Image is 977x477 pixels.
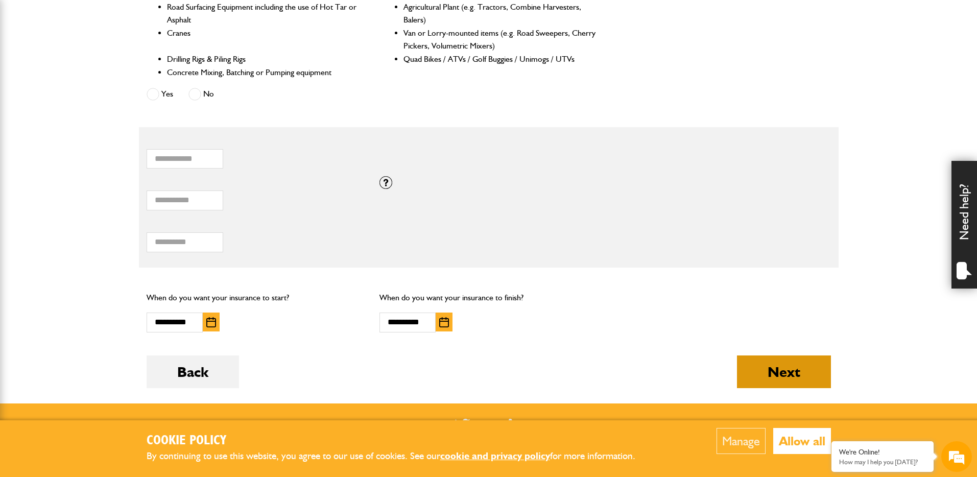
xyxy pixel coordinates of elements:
div: Minimize live chat window [168,5,192,30]
label: Yes [147,88,173,101]
button: Manage [717,428,766,454]
textarea: Type your message and hit 'Enter' [13,185,186,306]
img: Choose date [439,317,449,327]
li: Quad Bikes / ATVs / Golf Buggies / Unimogs / UTVs [403,53,597,66]
a: cookie and privacy policy [440,450,550,462]
li: Agricultural Plant (e.g. Tractors, Combine Harvesters, Balers) [403,1,597,27]
p: How may I help you today? [839,458,926,466]
button: Allow all [773,428,831,454]
button: Back [147,355,239,388]
li: Cranes [167,27,361,53]
h2: Cookie Policy [147,433,652,449]
div: Chat with us now [53,57,172,70]
img: Choose date [206,317,216,327]
li: Drilling Rigs & Piling Rigs [167,53,361,66]
input: Enter your last name [13,94,186,117]
li: Van or Lorry-mounted items (e.g. Road Sweepers, Cherry Pickers, Volumetric Mixers) [403,27,597,53]
a: LinkedIn [509,419,522,432]
img: Linked In [509,419,522,432]
div: We're Online! [839,448,926,457]
p: When do you want your insurance to finish? [379,291,598,304]
div: Need help? [951,161,977,289]
img: Twitter [455,419,470,432]
input: Enter your phone number [13,155,186,177]
input: Enter your email address [13,125,186,147]
em: Start Chat [139,315,185,328]
label: No [188,88,214,101]
p: When do you want your insurance to start? [147,291,365,304]
button: Next [737,355,831,388]
li: Road Surfacing Equipment including the use of Hot Tar or Asphalt [167,1,361,27]
li: Concrete Mixing, Batching or Pumping equipment [167,66,361,79]
img: d_20077148190_company_1631870298795_20077148190 [17,57,43,71]
p: By continuing to use this website, you agree to our use of cookies. See our for more information. [147,448,652,464]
